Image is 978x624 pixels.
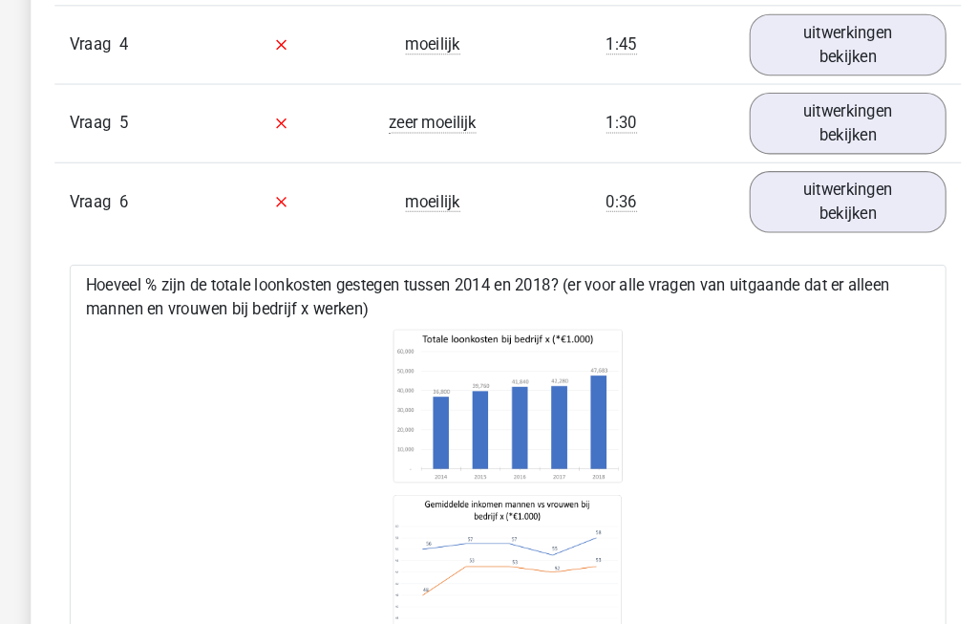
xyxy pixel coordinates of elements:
[584,109,613,128] span: 1:30
[721,13,910,73] a: uitwerkingen bekijken
[584,33,613,53] span: 1:45
[721,164,910,224] a: uitwerkingen bekijken
[116,184,124,203] span: 6
[116,33,124,52] span: 4
[68,32,116,54] span: Vraag
[68,107,116,130] span: Vraag
[374,109,458,128] span: zeer moeilijk
[584,184,613,204] span: 0:36
[116,109,124,127] span: 5
[391,33,443,53] span: moeilijk
[68,183,116,205] span: Vraag
[391,184,443,204] span: moeilijk
[721,89,910,148] a: uitwerkingen bekijken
